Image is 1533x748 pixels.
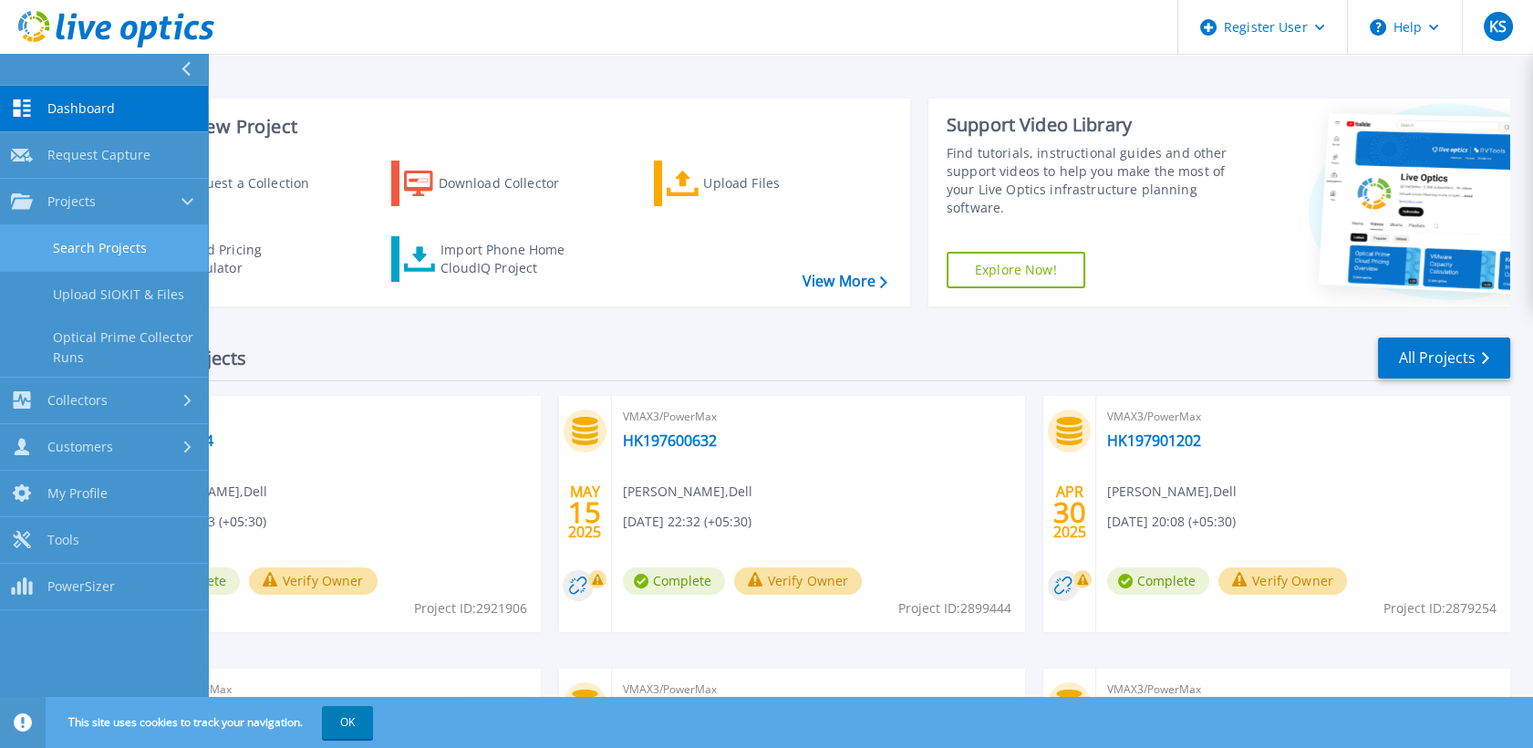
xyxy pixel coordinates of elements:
span: Collectors [47,392,108,409]
span: Complete [623,567,725,595]
a: Request a Collection [129,161,333,206]
span: This site uses cookies to track your navigation. [50,706,373,739]
span: Project ID: 2879254 [1383,598,1497,618]
div: Cloud Pricing Calculator [179,241,325,277]
span: Complete [1107,567,1209,595]
a: All Projects [1378,338,1510,379]
span: VMAX3/PowerMax [1107,407,1499,427]
a: Explore Now! [947,252,1085,288]
span: 15 [568,504,601,520]
span: KS [1489,19,1507,34]
a: Cloud Pricing Calculator [129,236,333,282]
span: Optical Prime [138,407,530,427]
div: Support Video Library [947,113,1241,137]
a: View More [803,273,887,290]
button: OK [322,706,373,739]
span: Project ID: 2921906 [414,598,527,618]
span: Request Capture [47,147,150,163]
span: VMAX3/PowerMax [138,680,530,700]
div: MAY 2025 [567,479,602,545]
a: W-6XS0Z64 [138,431,213,450]
div: APR 2025 [1052,479,1087,545]
h3: Start a New Project [129,117,886,137]
span: 30 [1053,504,1086,520]
span: Project ID: 2899444 [898,598,1011,618]
a: HK197901202 [1107,431,1201,450]
span: PowerSizer [47,578,115,595]
div: Import Phone Home CloudIQ Project [440,241,583,277]
span: Dashboard [47,100,115,117]
span: VMAX3/PowerMax [623,407,1015,427]
a: Download Collector [391,161,595,206]
span: VMAX3/PowerMax [623,680,1015,700]
span: My Profile [47,485,108,502]
a: Upload Files [654,161,857,206]
div: Upload Files [703,165,849,202]
a: HK197600632 [623,431,717,450]
span: [PERSON_NAME] , Dell [1107,482,1237,502]
button: Verify Owner [1218,567,1347,595]
span: VMAX3/PowerMax [1107,680,1499,700]
button: Verify Owner [249,567,378,595]
span: [DATE] 22:32 (+05:30) [623,512,751,532]
button: Verify Owner [734,567,863,595]
div: Find tutorials, instructional guides and other support videos to help you make the most of your L... [947,144,1241,217]
div: Download Collector [439,165,585,202]
span: Projects [47,193,96,210]
span: Tools [47,532,79,548]
span: [DATE] 20:08 (+05:30) [1107,512,1236,532]
div: Request a Collection [181,165,327,202]
span: Customers [47,439,113,455]
span: [PERSON_NAME] , Dell [623,482,752,502]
